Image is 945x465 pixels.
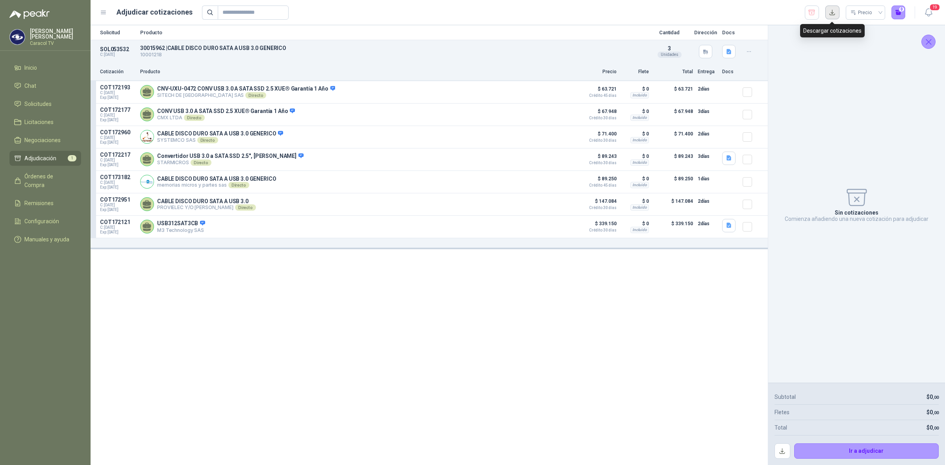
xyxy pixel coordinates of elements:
p: M3 Technology SAS [157,227,205,233]
div: Directo [235,204,256,211]
button: 19 [921,6,936,20]
a: Licitaciones [9,115,81,130]
p: $ 0 [621,196,649,206]
p: SOL053532 [100,46,135,52]
div: Incluido [630,137,649,143]
p: $ 63.721 [577,84,617,98]
span: C: [DATE] [100,225,135,230]
p: $ 0 [621,84,649,94]
p: $ 67.948 [654,107,693,122]
p: CMX LTDA [157,115,295,121]
div: Unidades [658,52,682,58]
p: Cantidad [650,30,689,35]
div: Descargar cotizaciones [800,24,865,37]
button: Cerrar [921,35,936,49]
span: ,00 [933,395,939,400]
div: Incluido [630,115,649,121]
span: Configuración [24,217,59,226]
p: COT172951 [100,196,135,203]
p: $ 147.084 [654,196,693,212]
a: Solicitudes [9,96,81,111]
span: Crédito 45 días [577,94,617,98]
img: Company Logo [141,175,154,188]
p: $ 89.250 [654,174,693,190]
div: Directo [245,92,266,98]
p: Dirección [694,30,717,35]
p: Precio [577,68,617,76]
p: CABLE DISCO DURO SATA A USB 3.0 GENERICO [157,130,283,137]
p: $ 339.150 [654,219,693,235]
p: CNV-UXU-0472 CONV USB 3.0 A SATA SSD 2.5 XUE® Garantía 1 Año [157,85,335,93]
div: Directo [228,182,249,188]
p: COT172960 [100,129,135,135]
p: Comienza añadiendo una nueva cotización para adjudicar [785,216,928,222]
p: Producto [140,30,645,35]
span: Licitaciones [24,118,54,126]
div: Incluido [630,204,649,211]
a: Chat [9,78,81,93]
p: Docs [722,30,738,35]
p: $ 71.400 [577,129,617,143]
p: $ 147.084 [577,196,617,210]
p: Solicitud [100,30,135,35]
span: 0 [930,409,939,415]
span: Crédito 30 días [577,228,617,232]
p: $ 89.243 [654,152,693,167]
span: Chat [24,82,36,90]
p: 1 días [698,174,717,183]
span: Exp: [DATE] [100,163,135,167]
p: COT173182 [100,174,135,180]
span: Crédito 30 días [577,139,617,143]
span: C: [DATE] [100,91,135,95]
span: Crédito 30 días [577,161,617,165]
span: ,00 [933,410,939,415]
span: C: [DATE] [100,180,135,185]
p: $ 0 [621,129,649,139]
span: Manuales y ayuda [24,235,69,244]
p: Fletes [775,408,789,417]
span: Crédito 45 días [577,183,617,187]
p: 2 días [698,196,717,206]
img: Company Logo [10,30,25,44]
span: Exp: [DATE] [100,95,135,100]
span: 0 [930,424,939,431]
p: Total [654,68,693,76]
p: $ 89.250 [577,174,617,187]
span: Solicitudes [24,100,52,108]
div: Incluido [630,159,649,166]
p: $ 0 [621,174,649,183]
div: Directo [184,115,205,121]
p: $ [926,393,939,401]
p: $ 67.948 [577,107,617,120]
div: Directo [197,137,218,143]
div: Directo [191,159,211,166]
a: Inicio [9,60,81,75]
span: Crédito 30 días [577,116,617,120]
p: $ 0 [621,219,649,228]
p: memorias micros y partes sas [157,182,276,188]
span: Órdenes de Compra [24,172,74,189]
p: SITECH DE [GEOGRAPHIC_DATA] SAS [157,92,335,98]
span: 3 [668,45,671,52]
div: Incluido [630,227,649,233]
span: 19 [929,4,940,11]
p: $ 339.150 [577,219,617,232]
p: Producto [140,68,573,76]
p: 2 días [698,84,717,94]
span: Exp: [DATE] [100,140,135,145]
div: Incluido [630,182,649,188]
p: Cotización [100,68,135,76]
p: C: [DATE] [100,52,135,57]
p: COT172177 [100,107,135,113]
p: $ 71.400 [654,129,693,145]
p: 10001218 [140,51,645,59]
p: PROVIELEC Y/O [PERSON_NAME] [157,204,256,211]
a: Manuales y ayuda [9,232,81,247]
span: Exp: [DATE] [100,230,135,235]
p: Docs [722,68,738,76]
img: Company Logo [141,130,154,143]
a: Remisiones [9,196,81,211]
span: Exp: [DATE] [100,118,135,122]
p: 3 días [698,152,717,161]
span: 0 [930,394,939,400]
